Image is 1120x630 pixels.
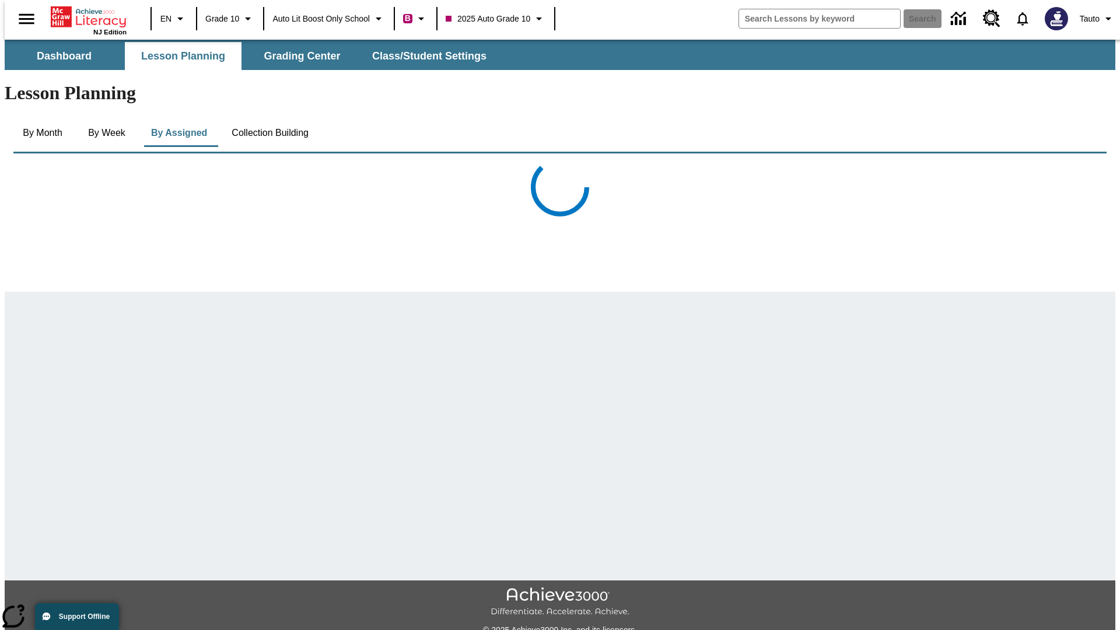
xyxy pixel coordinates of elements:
[1045,7,1068,30] img: Avatar
[1038,3,1075,34] button: Select a new avatar
[739,9,900,28] input: search field
[398,8,433,29] button: Boost Class color is violet red. Change class color
[976,3,1007,34] a: Resource Center, Will open in new tab
[5,40,1115,70] div: SubNavbar
[446,13,530,25] span: 2025 Auto Grade 10
[363,42,496,70] button: Class/Student Settings
[78,119,136,147] button: By Week
[944,3,976,35] a: Data Center
[155,8,192,29] button: Language: EN, Select a language
[268,8,390,29] button: School: Auto Lit Boost only School, Select your school
[1007,3,1038,34] a: Notifications
[13,119,72,147] button: By Month
[491,587,629,617] img: Achieve3000 Differentiate Accelerate Achieve
[9,2,44,36] button: Open side menu
[125,42,242,70] button: Lesson Planning
[51,5,127,29] a: Home
[160,13,171,25] span: EN
[1075,8,1120,29] button: Profile/Settings
[142,119,216,147] button: By Assigned
[59,612,110,621] span: Support Offline
[201,8,260,29] button: Grade: Grade 10, Select a grade
[441,8,551,29] button: Class: 2025 Auto Grade 10, Select your class
[405,11,411,26] span: B
[6,42,123,70] button: Dashboard
[205,13,239,25] span: Grade 10
[93,29,127,36] span: NJ Edition
[5,82,1115,104] h1: Lesson Planning
[244,42,360,70] button: Grading Center
[35,603,119,630] button: Support Offline
[51,4,127,36] div: Home
[222,119,318,147] button: Collection Building
[272,13,370,25] span: Auto Lit Boost only School
[5,42,497,70] div: SubNavbar
[1080,13,1100,25] span: Tauto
